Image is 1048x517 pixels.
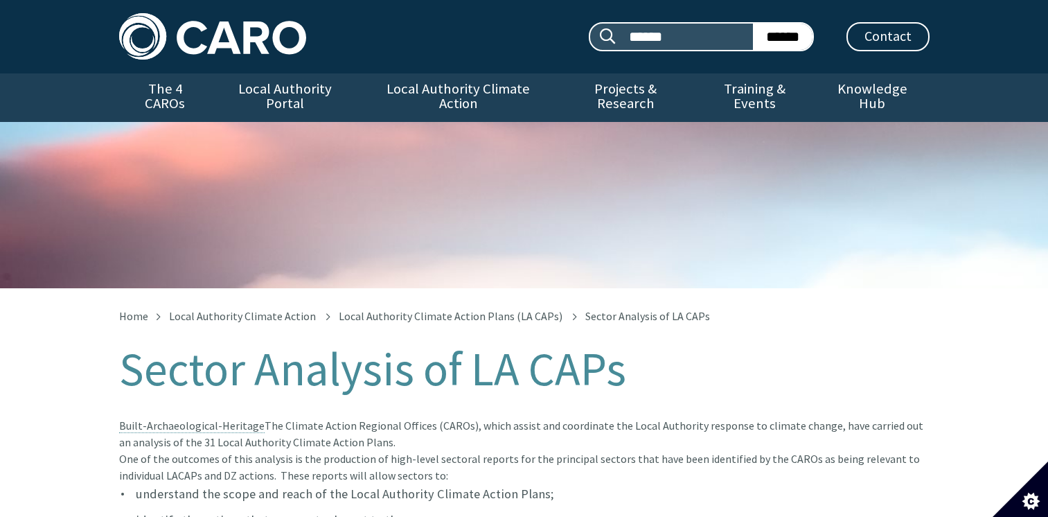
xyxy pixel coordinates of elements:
[169,309,316,323] a: Local Authority Climate Action
[119,344,930,395] h1: Sector Analysis of LA CAPs
[119,309,148,323] a: Home
[211,73,359,122] a: Local Authority Portal
[694,73,815,122] a: Training & Events
[585,309,710,323] span: Sector Analysis of LA CAPs
[359,73,557,122] a: Local Authority Climate Action
[339,309,562,323] a: Local Authority Climate Action Plans (LA CAPs)
[119,13,306,60] img: Caro logo
[846,22,930,51] a: Contact
[119,484,930,504] li: understand the scope and reach of the Local Authority Climate Action Plans;
[557,73,694,122] a: Projects & Research
[815,73,929,122] a: Knowledge Hub
[119,73,211,122] a: The 4 CAROs
[993,462,1048,517] button: Set cookie preferences
[119,419,265,433] a: Built-Archaeological-Heritage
